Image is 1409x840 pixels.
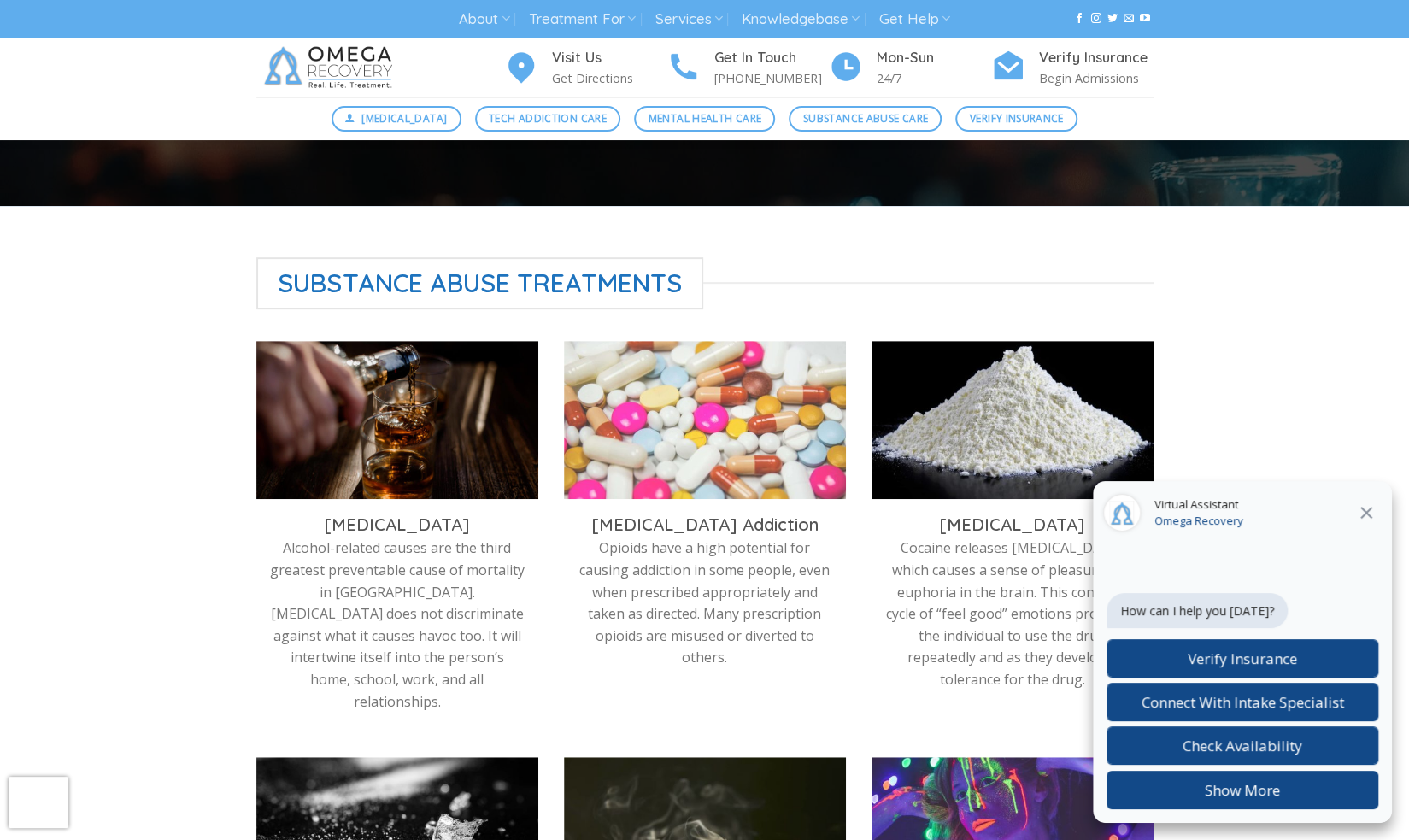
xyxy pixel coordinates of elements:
[877,68,991,88] p: 24/7
[991,47,1154,89] a: Verify Insurance Begin Admissions
[666,47,829,89] a: Get In Touch [PHONE_NUMBER]
[955,106,1077,132] a: Verify Insurance
[1140,13,1150,25] a: Follow on YouTube
[256,257,704,309] span: Substance Abuse Treatments
[803,110,928,126] span: Substance Abuse Care
[649,110,761,126] span: Mental Health Care
[577,514,833,536] h3: [MEDICAL_DATA] Addiction
[1124,13,1134,25] a: Send us an email
[269,514,525,536] h3: [MEDICAL_DATA]
[877,47,991,69] h4: Mon-Sun
[475,106,621,132] a: Tech Addiction Care
[1090,13,1101,25] a: Follow on Instagram
[1074,13,1084,25] a: Follow on Facebook
[1107,13,1118,25] a: Follow on Twitter
[269,537,525,713] p: Alcohol-related causes are the third greatest preventable cause of mortality in [GEOGRAPHIC_DATA]...
[529,3,636,35] a: Treatment For
[552,47,666,69] h4: Visit Us
[879,3,950,35] a: Get Help
[459,3,509,35] a: About
[1039,68,1154,88] p: Begin Admissions
[489,110,607,126] span: Tech Addiction Care
[552,68,666,88] p: Get Directions
[1039,47,1154,69] h4: Verify Insurance
[577,537,833,669] p: Opioids have a high potential for causing addiction in some people, even when prescribed appropri...
[714,47,829,69] h4: Get In Touch
[504,47,666,89] a: Visit Us Get Directions
[256,38,406,97] img: Omega Recovery
[884,514,1141,536] h3: [MEDICAL_DATA]
[634,106,775,132] a: Mental Health Care
[884,537,1141,690] p: Cocaine releases [MEDICAL_DATA] which causes a sense of pleasure and euphoria in the brain. This ...
[742,3,860,35] a: Knowledgebase
[714,68,829,88] p: [PHONE_NUMBER]
[789,106,942,132] a: Substance Abuse Care
[332,106,461,132] a: [MEDICAL_DATA]
[361,110,447,126] span: [MEDICAL_DATA]
[655,3,722,35] a: Services
[970,110,1064,126] span: Verify Insurance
